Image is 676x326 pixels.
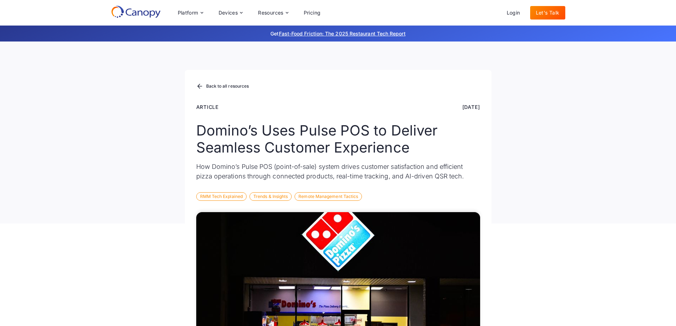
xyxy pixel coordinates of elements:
[196,103,219,111] div: Article
[196,122,480,156] h1: Domino’s Uses Pulse POS to Deliver Seamless Customer Experience
[196,162,480,181] p: How Domino’s Pulse POS (point-of-sale) system drives customer satisfaction and efficient pizza op...
[530,6,565,20] a: Let's Talk
[501,6,526,20] a: Login
[213,6,248,20] div: Devices
[252,6,293,20] div: Resources
[178,10,198,15] div: Platform
[196,82,249,91] a: Back to all resources
[172,6,209,20] div: Platform
[298,6,326,20] a: Pricing
[258,10,284,15] div: Resources
[295,192,362,201] div: Remote Management Tactics
[279,31,406,37] a: Fast-Food Friction: The 2025 Restaurant Tech Report
[206,84,249,88] div: Back to all resources
[219,10,238,15] div: Devices
[462,103,480,111] div: [DATE]
[164,30,512,37] p: Get
[196,192,247,201] div: RMM Tech Explained
[249,192,292,201] div: Trends & Insights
